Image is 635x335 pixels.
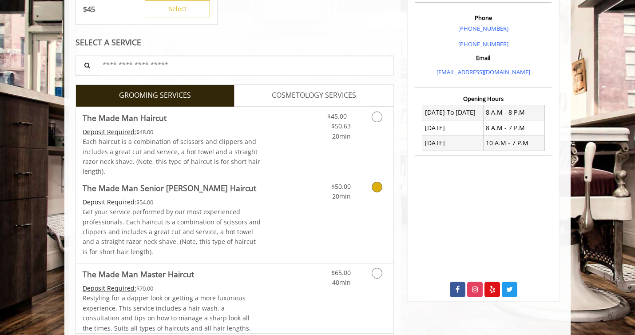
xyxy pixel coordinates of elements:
[332,132,351,140] span: 20min
[83,4,95,14] p: 45
[83,128,136,136] span: This service needs some Advance to be paid before we block your appointment
[483,105,544,120] td: 8 A.M - 8 P.M
[83,294,251,332] span: Restyling for a dapper look or getting a more luxurious experience. This service includes a hair ...
[272,90,356,101] span: COSMETOLOGY SERVICES
[145,0,210,17] button: Select
[83,207,261,257] p: Get your service performed by our most experienced professionals. Each haircut is a combination o...
[327,112,351,130] span: $45.00 - $50.63
[83,268,194,280] b: The Made Man Master Haircut
[332,278,351,287] span: 40min
[83,197,261,207] div: $54.00
[422,120,484,136] td: [DATE]
[83,127,261,137] div: $48.00
[415,96,552,102] h3: Opening Hours
[483,136,544,151] td: 10 A.M - 7 P.M
[483,120,544,136] td: 8 A.M - 7 P.M
[83,182,256,194] b: The Made Man Senior [PERSON_NAME] Haircut
[458,24,508,32] a: [PHONE_NUMBER]
[83,4,87,14] span: $
[331,182,351,191] span: $50.00
[437,68,530,76] a: [EMAIL_ADDRESS][DOMAIN_NAME]
[332,192,351,200] span: 20min
[458,40,508,48] a: [PHONE_NUMBER]
[422,105,484,120] td: [DATE] To [DATE]
[331,268,351,277] span: $65.00
[417,15,549,21] h3: Phone
[119,90,191,101] span: GROOMING SERVICES
[83,137,260,175] span: Each haircut is a combination of scissors and clippers and includes a great cut and service, a ho...
[417,55,549,61] h3: Email
[422,136,484,151] td: [DATE]
[75,38,394,47] div: SELECT A SERVICE
[83,198,136,206] span: This service needs some Advance to be paid before we block your appointment
[75,56,98,76] button: Service Search
[83,284,136,292] span: This service needs some Advance to be paid before we block your appointment
[83,283,261,293] div: $70.00
[83,112,167,124] b: The Made Man Haircut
